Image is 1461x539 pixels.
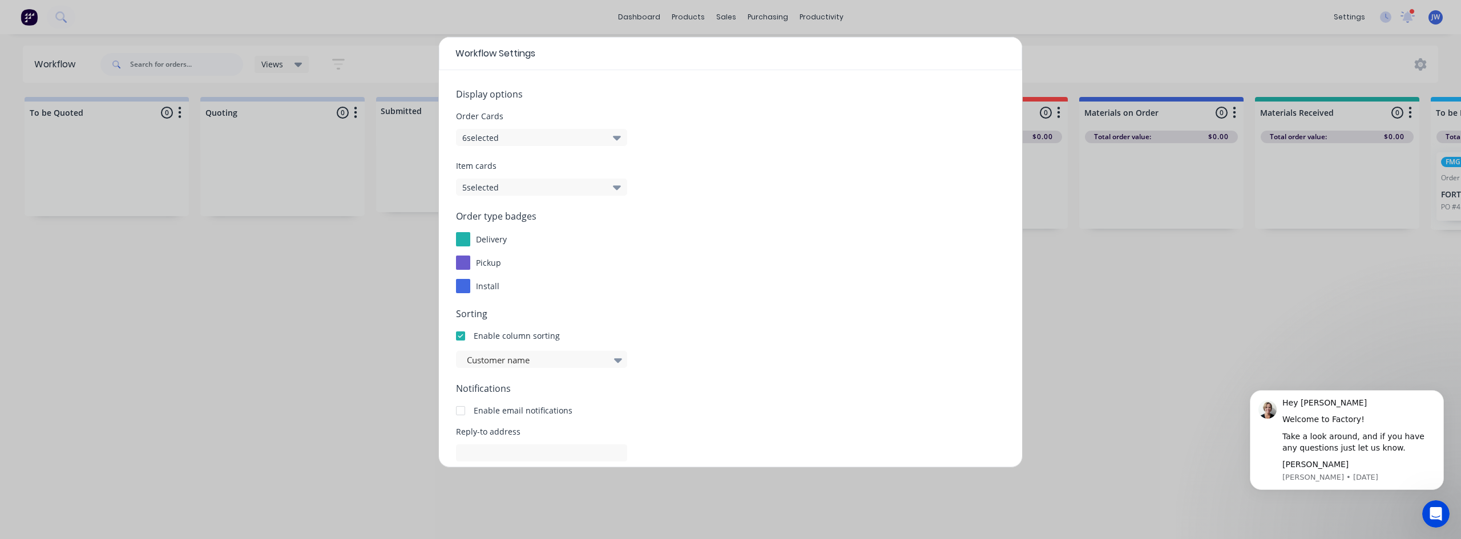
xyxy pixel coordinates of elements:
span: install [476,281,499,291]
div: Enable email notifications [474,404,572,416]
div: Enable column sorting [474,330,560,342]
span: Notifications [456,382,1005,395]
button: 6selected [456,129,627,146]
span: Reply-to address [456,425,1005,437]
span: Order type badges [456,209,1005,223]
iframe: Intercom live chat [1422,500,1450,528]
span: Sorting [456,307,1005,321]
span: pickup [476,257,501,268]
span: delivery [476,234,507,245]
span: Display options [456,87,1005,101]
span: Workflow Settings [455,47,535,60]
iframe: Intercom notifications message [1233,373,1461,508]
span: Order Cards [456,110,1005,122]
button: 5selected [456,179,627,196]
span: Item cards [456,160,1005,172]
